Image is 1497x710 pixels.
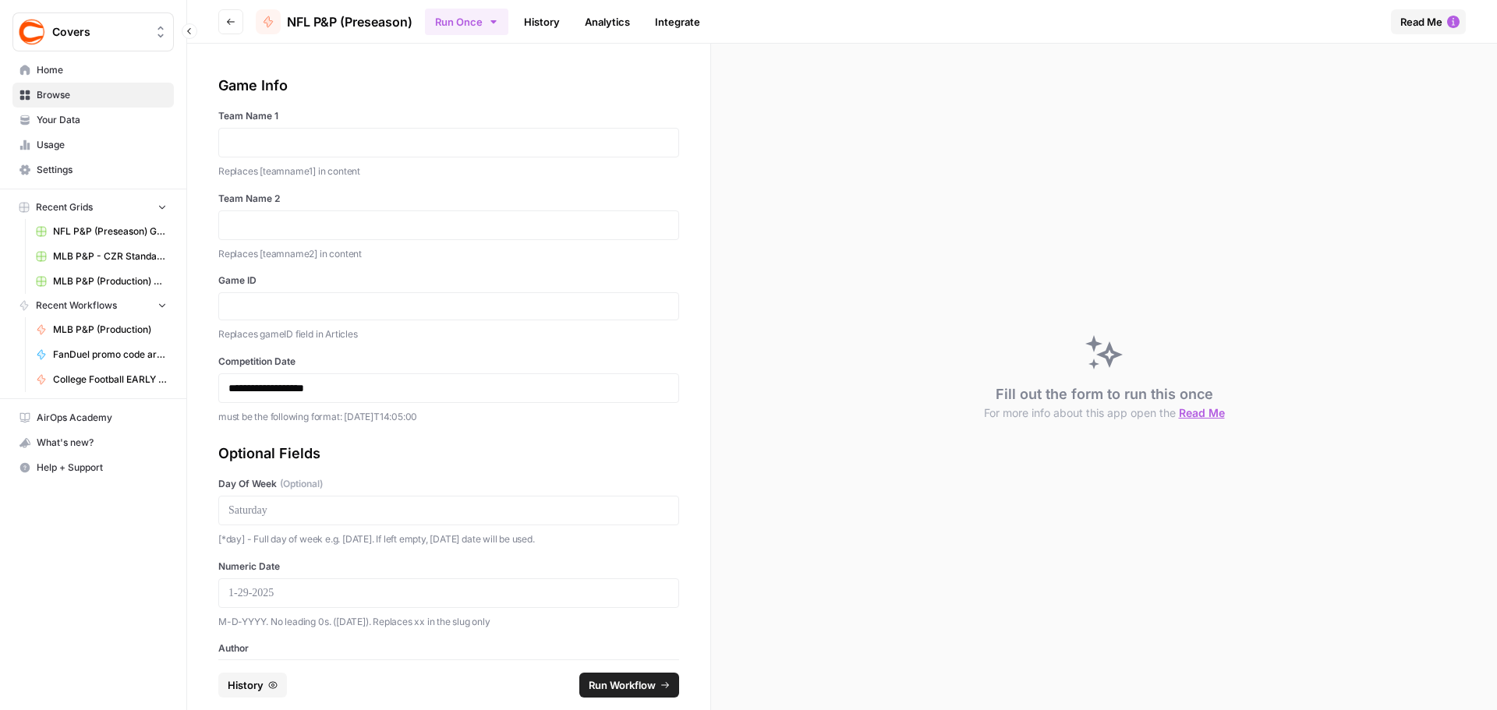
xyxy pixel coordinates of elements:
a: Integrate [646,9,710,34]
label: Day Of Week [218,477,679,491]
label: Author [218,641,679,655]
button: Run Workflow [579,673,679,698]
span: Home [37,63,167,77]
label: Game ID [218,274,679,288]
button: Run Once [425,9,508,35]
span: MLB P&P (Production) [53,323,167,337]
span: History [228,677,264,693]
button: What's new? [12,430,174,455]
span: Usage [37,138,167,152]
span: MLB P&P (Production) Grid (5) [53,274,167,288]
div: What's new? [13,431,173,454]
p: Replaces [teamname1] in content [218,164,679,179]
a: College Football EARLY LEANS (Production) [29,367,174,392]
span: FanDuel promo code articles [53,348,167,362]
button: Help + Support [12,455,174,480]
label: Competition Date [218,355,679,369]
span: Run Workflow [589,677,656,693]
button: Workspace: Covers [12,12,174,51]
a: History [515,9,569,34]
span: AirOps Academy [37,411,167,425]
img: Covers Logo [18,18,46,46]
label: Team Name 2 [218,192,679,206]
p: [*day] - Full day of week e.g. [DATE]. If left empty, [DATE] date will be used. [218,532,679,547]
label: Team Name 1 [218,109,679,123]
div: Game Info [218,75,679,97]
button: Recent Workflows [12,294,174,317]
a: Usage [12,132,174,157]
a: Home [12,58,174,83]
a: NFL P&P (Preseason) Grid (2) [29,219,174,244]
a: Browse [12,83,174,108]
a: MLB P&P (Production) [29,317,174,342]
a: MLB P&P - CZR Standard (Production) Grid (1) [29,244,174,269]
button: History [218,673,287,698]
p: Replaces [teamname2] in content [218,246,679,262]
a: MLB P&P (Production) Grid (5) [29,269,174,294]
p: Replaces gameID field in Articles [218,327,679,342]
span: MLB P&P - CZR Standard (Production) Grid (1) [53,249,167,263]
span: NFL P&P (Preseason) [287,12,412,31]
span: Browse [37,88,167,102]
div: Fill out the form to run this once [984,383,1225,421]
span: Recent Grids [36,200,93,214]
span: Your Data [37,113,167,127]
a: AirOps Academy [12,405,174,430]
span: (Optional) [280,477,323,491]
p: M-D-YYYY. No leading 0s. ([DATE]). Replaces xx in the slug only [218,614,679,630]
p: must be the following format: [DATE]T14:05:00 [218,409,679,425]
a: FanDuel promo code articles [29,342,174,367]
span: Read Me [1400,14,1442,30]
a: Your Data [12,108,174,132]
a: Analytics [575,9,639,34]
span: Settings [37,163,167,177]
button: For more info about this app open the Read Me [984,405,1225,421]
div: Optional Fields [218,443,679,465]
span: Covers [52,24,147,40]
a: Settings [12,157,174,182]
label: Numeric Date [218,560,679,574]
span: College Football EARLY LEANS (Production) [53,373,167,387]
button: Read Me [1391,9,1466,34]
span: Read Me [1179,406,1225,419]
span: Help + Support [37,461,167,475]
span: NFL P&P (Preseason) Grid (2) [53,224,167,238]
button: Recent Grids [12,196,174,219]
a: NFL P&P (Preseason) [256,9,412,34]
span: Recent Workflows [36,298,117,313]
